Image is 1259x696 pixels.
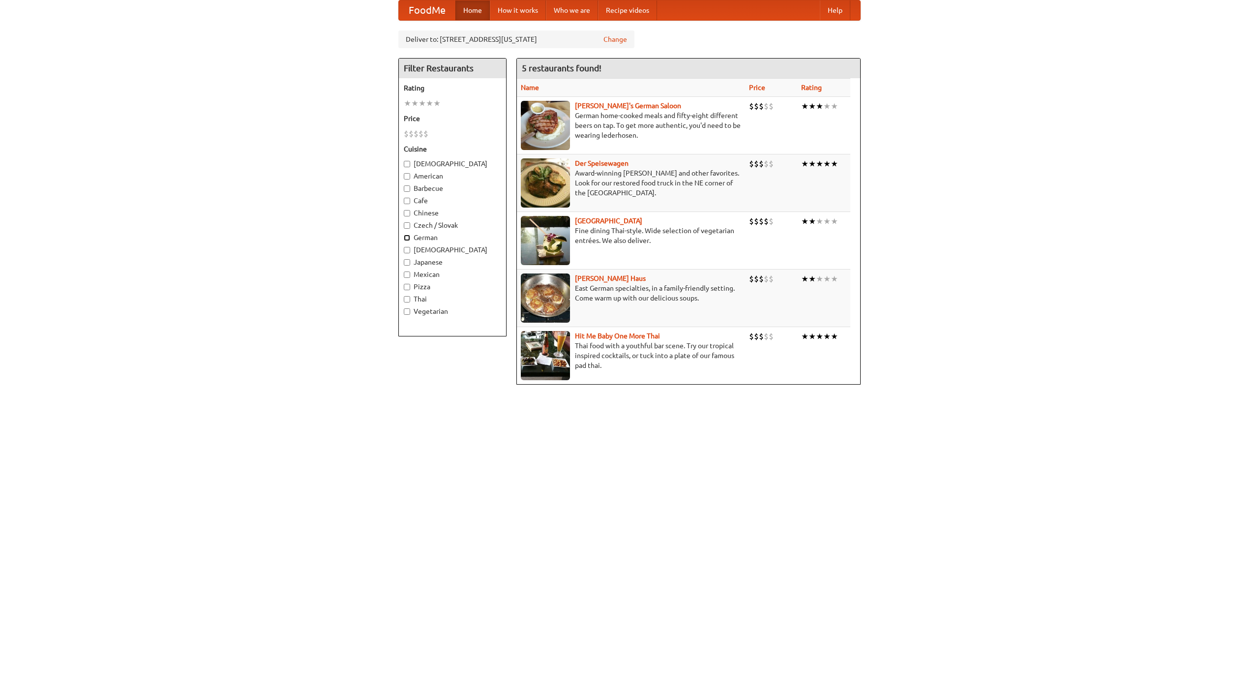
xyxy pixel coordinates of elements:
li: ★ [801,331,809,342]
li: $ [754,273,759,284]
li: ★ [809,101,816,112]
li: ★ [831,331,838,342]
li: $ [769,216,774,227]
input: Japanese [404,259,410,266]
li: ★ [801,273,809,284]
img: speisewagen.jpg [521,158,570,208]
li: $ [749,331,754,342]
li: ★ [823,273,831,284]
div: Deliver to: [STREET_ADDRESS][US_STATE] [398,30,634,48]
li: $ [404,128,409,139]
input: Thai [404,296,410,303]
li: ★ [801,158,809,169]
a: [GEOGRAPHIC_DATA] [575,217,642,225]
label: Chinese [404,208,501,218]
li: ★ [809,216,816,227]
label: Japanese [404,257,501,267]
li: ★ [831,216,838,227]
input: Mexican [404,272,410,278]
li: ★ [816,331,823,342]
li: ★ [419,98,426,109]
li: ★ [411,98,419,109]
li: ★ [823,101,831,112]
a: [PERSON_NAME]'s German Saloon [575,102,681,110]
label: German [404,233,501,242]
li: $ [423,128,428,139]
label: Thai [404,294,501,304]
li: $ [409,128,414,139]
p: Thai food with a youthful bar scene. Try our tropical inspired cocktails, or tuck into a plate of... [521,341,741,370]
a: FoodMe [399,0,455,20]
input: [DEMOGRAPHIC_DATA] [404,247,410,253]
li: ★ [426,98,433,109]
li: ★ [816,101,823,112]
p: German home-cooked meals and fifty-eight different beers on tap. To get more authentic, you'd nee... [521,111,741,140]
li: $ [754,101,759,112]
a: Change [603,34,627,44]
li: ★ [831,101,838,112]
label: Mexican [404,270,501,279]
input: German [404,235,410,241]
li: ★ [816,216,823,227]
img: esthers.jpg [521,101,570,150]
h4: Filter Restaurants [399,59,506,78]
input: [DEMOGRAPHIC_DATA] [404,161,410,167]
img: kohlhaus.jpg [521,273,570,323]
li: ★ [433,98,441,109]
label: Czech / Slovak [404,220,501,230]
li: $ [749,273,754,284]
li: $ [759,273,764,284]
label: [DEMOGRAPHIC_DATA] [404,159,501,169]
li: $ [769,273,774,284]
p: Award-winning [PERSON_NAME] and other favorites. Look for our restored food truck in the NE corne... [521,168,741,198]
ng-pluralize: 5 restaurants found! [522,63,601,73]
li: ★ [831,273,838,284]
li: $ [759,158,764,169]
li: $ [754,158,759,169]
li: ★ [801,216,809,227]
li: $ [754,331,759,342]
li: ★ [816,273,823,284]
li: ★ [816,158,823,169]
a: Der Speisewagen [575,159,629,167]
input: Chinese [404,210,410,216]
li: $ [759,101,764,112]
h5: Price [404,114,501,123]
input: Pizza [404,284,410,290]
label: [DEMOGRAPHIC_DATA] [404,245,501,255]
img: satay.jpg [521,216,570,265]
li: $ [764,331,769,342]
li: ★ [809,158,816,169]
li: ★ [823,216,831,227]
input: Czech / Slovak [404,222,410,229]
input: Vegetarian [404,308,410,315]
li: $ [764,273,769,284]
a: Hit Me Baby One More Thai [575,332,660,340]
li: ★ [404,98,411,109]
li: ★ [801,101,809,112]
li: $ [754,216,759,227]
li: $ [749,101,754,112]
li: $ [749,216,754,227]
li: $ [769,101,774,112]
li: ★ [831,158,838,169]
a: Rating [801,84,822,91]
li: $ [414,128,419,139]
label: Pizza [404,282,501,292]
li: $ [764,158,769,169]
a: Help [820,0,850,20]
h5: Rating [404,83,501,93]
li: $ [419,128,423,139]
li: ★ [809,273,816,284]
li: $ [759,331,764,342]
input: Barbecue [404,185,410,192]
img: babythai.jpg [521,331,570,380]
li: $ [764,101,769,112]
li: ★ [809,331,816,342]
a: [PERSON_NAME] Haus [575,274,646,282]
